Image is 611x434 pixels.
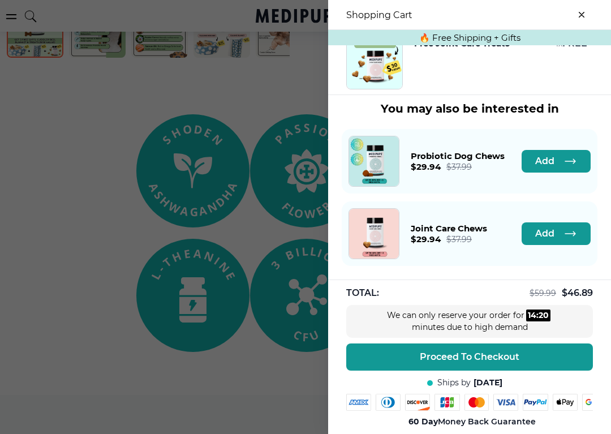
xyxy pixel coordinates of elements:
[411,234,441,244] span: $ 29.94
[346,343,593,371] button: Proceed To Checkout
[528,310,536,321] div: 14
[408,416,536,427] span: Money Back Guarantee
[347,33,402,89] img: Free Joint Care Treats
[523,394,548,411] img: paypal
[522,222,591,245] button: Add
[562,287,593,298] span: $ 46.89
[474,377,502,388] span: [DATE]
[342,102,597,115] h3: You may also be interested in
[385,310,554,333] div: We can only reserve your order for minutes due to high demand
[376,394,401,411] img: diners-club
[346,10,412,20] h3: Shopping Cart
[539,310,549,321] div: 20
[535,228,554,239] span: Add
[570,3,593,26] button: close-cart
[346,287,379,299] span: TOTAL:
[411,151,505,172] a: Probiotic Dog Chews$29.94$37.99
[420,351,519,363] span: Proceed To Checkout
[522,150,591,173] button: Add
[526,310,550,321] div: :
[349,136,399,186] img: Probiotic Dog Chews
[446,234,472,244] span: $ 37.99
[408,416,438,427] strong: 60 Day
[582,394,608,411] img: google
[348,208,399,259] a: Joint Care Chews
[411,161,441,172] span: $ 29.94
[411,223,487,234] span: Joint Care Chews
[411,223,487,244] a: Joint Care Chews$29.94$37.99
[535,156,554,167] span: Add
[405,394,430,411] img: discover
[530,288,556,298] span: $ 59.99
[464,394,489,411] img: mastercard
[346,394,371,411] img: amex
[434,394,460,411] img: jcb
[493,394,518,411] img: visa
[348,136,399,187] a: Probiotic Dog Chews
[411,151,505,161] span: Probiotic Dog Chews
[349,209,399,259] img: Joint Care Chews
[446,162,472,172] span: $ 37.99
[553,394,578,411] img: apple
[437,377,471,388] span: Ships by
[419,32,520,43] span: 🔥 Free Shipping + Gifts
